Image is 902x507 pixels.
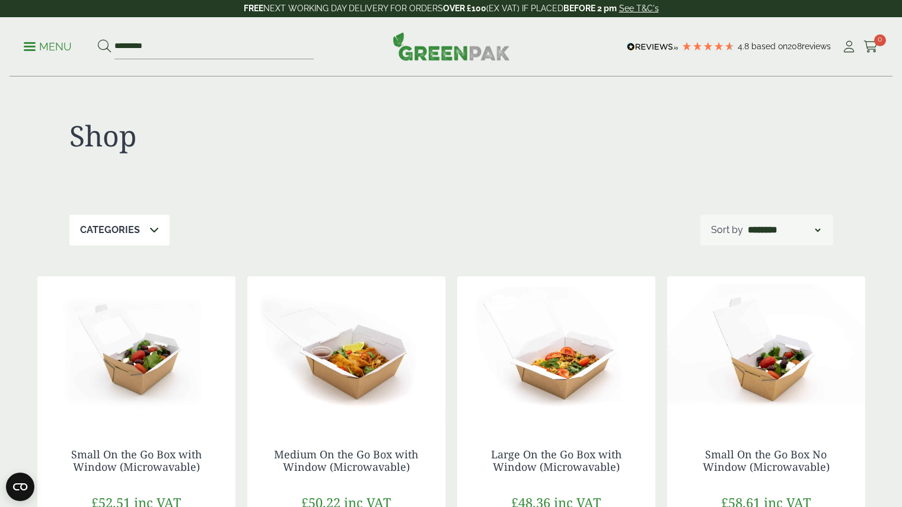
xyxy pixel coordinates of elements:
[802,42,831,51] span: reviews
[393,32,510,60] img: GreenPak Supplies
[667,276,865,425] img: 8 SML Food to Go NoWin Food
[745,223,823,237] select: Shop order
[874,34,886,46] span: 0
[751,42,788,51] span: Based on
[738,42,751,51] span: 4.8
[6,473,34,501] button: Open CMP widget
[244,4,263,13] strong: FREE
[863,38,878,56] a: 0
[863,41,878,53] i: Cart
[491,447,621,474] a: Large On the Go Box with Window (Microwavable)
[69,119,451,153] h1: Shop
[443,4,486,13] strong: OVER £100
[703,447,830,474] a: Small On the Go Box No Window (Microwavable)
[842,41,856,53] i: My Account
[24,40,72,52] a: Menu
[24,40,72,54] p: Menu
[563,4,617,13] strong: BEFORE 2 pm
[788,42,802,51] span: 208
[247,276,445,425] img: 13 MED Food to Go Win Food
[711,223,743,237] p: Sort by
[71,447,202,474] a: Small On the Go Box with Window (Microwavable)
[80,223,140,237] p: Categories
[681,41,735,52] div: 4.79 Stars
[37,276,235,425] img: 3 SML Food to Go Win Food
[619,4,659,13] a: See T&C's
[274,447,418,474] a: Medium On the Go Box with Window (Microwavable)
[627,43,678,51] img: REVIEWS.io
[457,276,655,425] img: 23 LGE Food to Go Win Food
